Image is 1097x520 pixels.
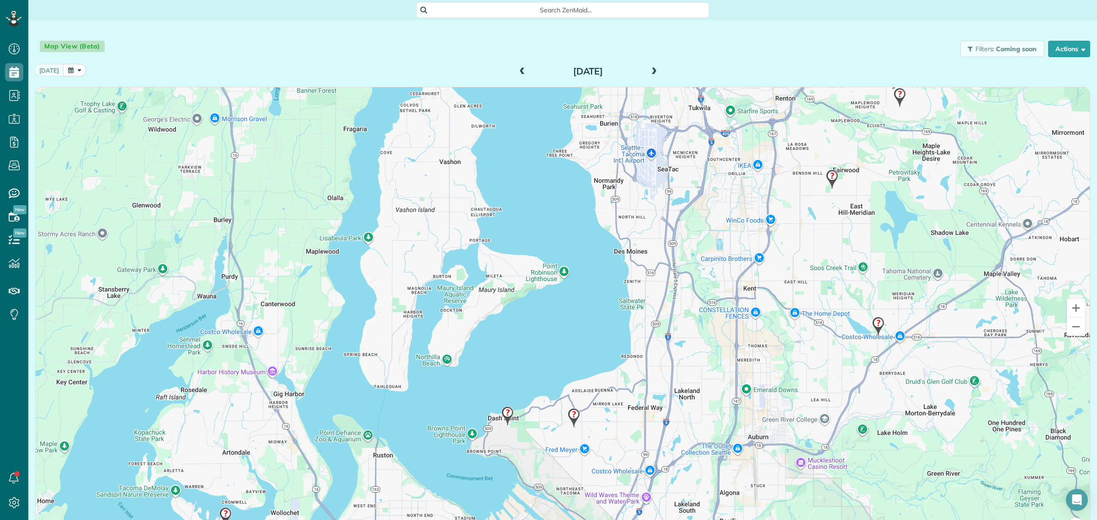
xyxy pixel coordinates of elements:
button: Actions [1048,41,1090,57]
span: New [13,205,27,214]
span: New [13,228,27,238]
span: Coming soon [996,45,1037,53]
span: Map View (Beta) [40,41,105,52]
button: Zoom in [1067,299,1085,317]
button: Zoom out [1067,318,1085,336]
h2: [DATE] [531,66,645,76]
button: [DATE] [34,64,64,76]
span: Filters: [975,45,995,53]
div: Open Intercom Messenger [1066,489,1088,511]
